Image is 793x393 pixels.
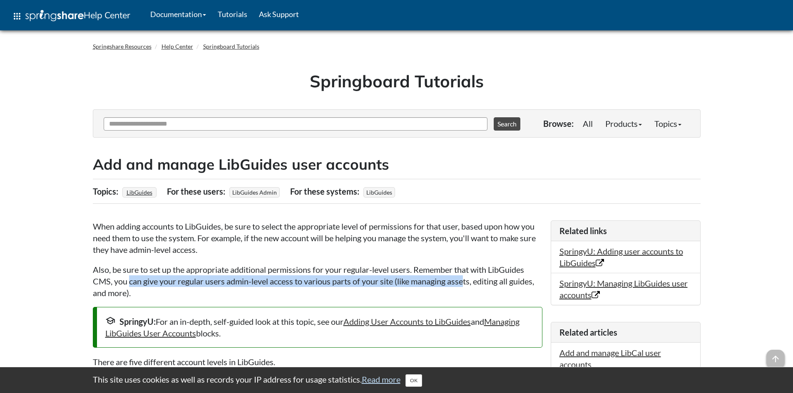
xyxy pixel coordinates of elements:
[405,374,422,387] button: Close
[559,327,617,337] span: Related articles
[105,316,115,326] span: school
[559,348,661,369] a: Add and manage LibCal user accounts
[93,264,542,299] p: Also, be sure to set up the appropriate additional permissions for your regular-level users. Reme...
[93,356,542,368] p: There are five different account levels in LibGuides.
[559,278,688,300] a: SpringyU: Managing LibGuides user accounts
[362,374,400,384] a: Read more
[229,187,280,198] span: LibGuides Admin
[99,69,694,93] h1: Springboard Tutorials
[93,43,152,50] a: Springshare Resources
[543,118,574,129] p: Browse:
[119,316,156,326] strong: SpringyU:
[203,43,259,50] a: Springboard Tutorials
[766,350,785,368] span: arrow_upward
[85,373,709,387] div: This site uses cookies as well as records your IP address for usage statistics.
[253,4,305,25] a: Ask Support
[599,115,648,132] a: Products
[6,4,136,29] a: apps Help Center
[766,351,785,361] a: arrow_upward
[12,11,22,21] span: apps
[577,115,599,132] a: All
[648,115,688,132] a: Topics
[144,4,212,25] a: Documentation
[559,246,683,268] a: SpringyU: Adding user accounts to LibGuides
[559,226,607,236] span: Related links
[290,183,361,199] div: For these systems:
[343,316,471,326] a: Adding User Accounts to LibGuides
[25,10,84,21] img: Springshare
[494,117,520,131] button: Search
[167,183,227,199] div: For these users:
[363,187,395,198] span: LibGuides
[212,4,253,25] a: Tutorials
[93,154,701,175] h2: Add and manage LibGuides user accounts
[162,43,193,50] a: Help Center
[125,186,154,198] a: LibGuides
[84,10,130,20] span: Help Center
[105,316,534,339] div: For an in-depth, self-guided look at this topic, see our and blocks.
[93,220,542,255] p: When adding accounts to LibGuides, be sure to select the appropriate level of permissions for tha...
[93,183,120,199] div: Topics:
